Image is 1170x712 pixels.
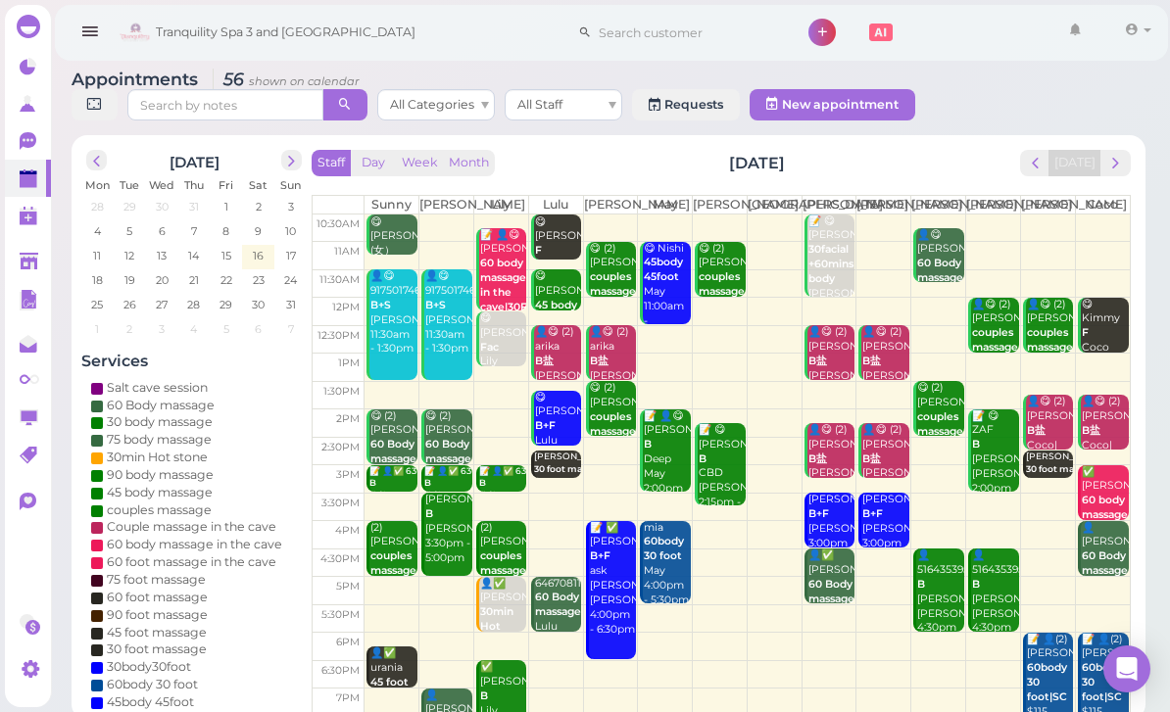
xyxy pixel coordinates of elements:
div: 👤5164353958 [PERSON_NAME]|[PERSON_NAME] 4:30pm - 6:00pm [971,548,1018,665]
span: New appointment [782,97,899,112]
th: [PERSON_NAME] [693,196,748,214]
span: Tue [120,178,139,192]
b: 60body 30 foot|SC [1027,661,1067,703]
th: [PERSON_NAME] [856,196,911,214]
div: 30 foot massage [107,641,207,658]
button: New appointment [750,89,915,120]
span: 30 [250,296,267,313]
th: May [638,196,693,214]
b: 60 Body massage [425,438,471,465]
span: 4 [188,320,199,338]
button: next [1100,150,1131,176]
span: 3:30pm [321,497,360,509]
span: 12 [122,247,136,264]
div: 👤😋 (2) [PERSON_NAME] Coco|[PERSON_NAME] 1:45pm - 2:45pm [1026,395,1073,497]
div: 90 foot massage [107,606,208,624]
div: 60body 30 foot [107,676,198,693]
b: B [480,689,488,702]
b: 60 Body massage [370,438,416,465]
i: 56 [213,69,360,89]
span: 15 [219,247,233,264]
div: (2) [PERSON_NAME] Lily|Sunny 4:00pm - 5:00pm [479,521,526,638]
div: 60 foot massage [107,589,208,606]
div: 👤😋 (2) [PERSON_NAME] [PERSON_NAME]|[PERSON_NAME] 2:15pm - 3:15pm [807,423,854,525]
b: 60 Body massage [917,257,963,284]
span: 30 [154,198,171,215]
span: 3 [286,198,296,215]
span: Fri [219,178,233,192]
b: 60body 30 foot|SC [1082,661,1122,703]
span: 19 [122,271,137,289]
div: 👤[PERSON_NAME] Coco 4:00pm - 5:00pm [1081,521,1129,638]
b: B+F [535,419,556,432]
span: Thu [184,178,204,192]
div: 📝 👤✅ 6318967894 挨着 [PERSON_NAME]|[PERSON_NAME]|Sunny 3:00pm - 3:30pm [479,465,672,527]
span: 5:30pm [321,608,360,621]
div: 75 body massage [107,431,212,449]
b: Fac [480,341,499,354]
b: 60 body massage in the cave [1082,494,1128,550]
th: [PERSON_NAME] [583,196,638,214]
div: 😋 (2) [PERSON_NAME] [PERSON_NAME]|Sunny 2:00pm - 3:00pm [369,409,416,526]
div: 60 Body massage [107,397,215,414]
div: 📝 😋 ZAF [PERSON_NAME] [PERSON_NAME] 2:00pm - 3:30pm [971,409,1018,511]
b: couples massage [1027,326,1073,354]
div: 👤😋 (2) [PERSON_NAME] [PERSON_NAME]|[PERSON_NAME] 12:30pm - 1:30pm [807,325,854,427]
b: B+S [425,299,446,311]
div: 😋 Kimmy Coco 12:00pm - 1:00pm [1081,298,1129,385]
div: 👤😋 9175017466 [PERSON_NAME]|Sunny 11:30am - 1:30pm [424,269,471,356]
div: 📝 👤😋 [PERSON_NAME] [DEMOGRAPHIC_DATA], Lily 10:45am - 12:15pm [479,228,526,389]
span: 3 [157,320,167,338]
div: Couple massage in the cave [107,518,276,536]
b: B盐 [1082,424,1100,437]
div: 😋 [PERSON_NAME] Lulu 10:20am - 11:20am [534,215,581,317]
b: 30facial +60mins body [808,243,853,285]
b: couples massage [480,549,526,577]
div: 👤✅ [PERSON_NAME] Lily 5:00pm - 6:00pm [479,577,526,708]
span: 5 [124,222,134,240]
div: 30 body massage [107,413,213,431]
div: [PERSON_NAME] [PERSON_NAME] 3:30pm - 5:00pm [424,493,471,565]
span: 6pm [336,636,360,648]
b: B盐 [1027,424,1046,437]
div: 😋 [PERSON_NAME] Lulu 11:30am - 12:15pm [534,269,581,386]
input: Search by notes [127,89,323,120]
button: next [281,150,302,170]
div: [PERSON_NAME] [PERSON_NAME] |[PERSON_NAME] 2:45pm - 3:15pm [534,451,698,500]
b: 60body 30 foot [644,535,684,562]
small: shown on calendar [249,74,360,88]
div: 👤😋 (2) [PERSON_NAME] [PERSON_NAME]|[PERSON_NAME] 12:00pm - 1:00pm [971,298,1018,414]
span: 1 [222,198,230,215]
th: [PERSON_NAME] [1020,196,1075,214]
input: Search customer [592,17,782,48]
span: 2pm [336,412,360,425]
span: 2 [124,320,134,338]
span: 4:30pm [320,552,360,565]
div: 😋 [PERSON_NAME] Lulu 1:40pm - 2:40pm [534,391,581,478]
b: 30 foot massage [1026,463,1100,474]
span: Mon [85,178,110,192]
b: 30min Hot stone|B [480,605,521,647]
div: 👤😋 (2) [PERSON_NAME] [PERSON_NAME]|[PERSON_NAME] 12:00pm - 1:00pm [1026,298,1073,414]
div: 📝 👤😋 [PERSON_NAME] Deep May 2:00pm - 3:30pm [643,409,690,511]
b: B盐 [862,452,881,465]
span: 24 [282,271,299,289]
b: B [479,477,486,488]
div: (2) [PERSON_NAME] Lily|Sunny 4:00pm - 5:00pm [369,521,416,638]
div: 👤5164353958 [PERSON_NAME]|[PERSON_NAME] 4:30pm - 6:00pm [916,548,963,665]
div: 😋 Nishi May 11:00am - 12:30pm [643,242,690,344]
b: 45 body massage [535,299,581,326]
div: 30body30foot [107,658,191,676]
span: 6:30pm [321,664,360,677]
span: 25 [89,296,105,313]
span: Tranquility Spa 3 and [GEOGRAPHIC_DATA] [156,5,415,60]
div: 👤😋 9175017466 [PERSON_NAME]|Sunny 11:30am - 1:30pm [369,269,416,356]
th: Coco [1075,196,1130,214]
span: 2:30pm [321,441,360,453]
span: 18 [90,271,105,289]
b: 45body 45foot [644,256,683,283]
div: 📝 👤✅ 6318967894 挨着 [PERSON_NAME]|[PERSON_NAME]|Sunny 3:00pm - 3:30pm [424,465,617,527]
span: 5pm [336,580,360,593]
span: 12pm [332,301,360,313]
div: [PERSON_NAME] [PERSON_NAME]|Lulu 3:00pm - 4:00pm [807,493,854,580]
